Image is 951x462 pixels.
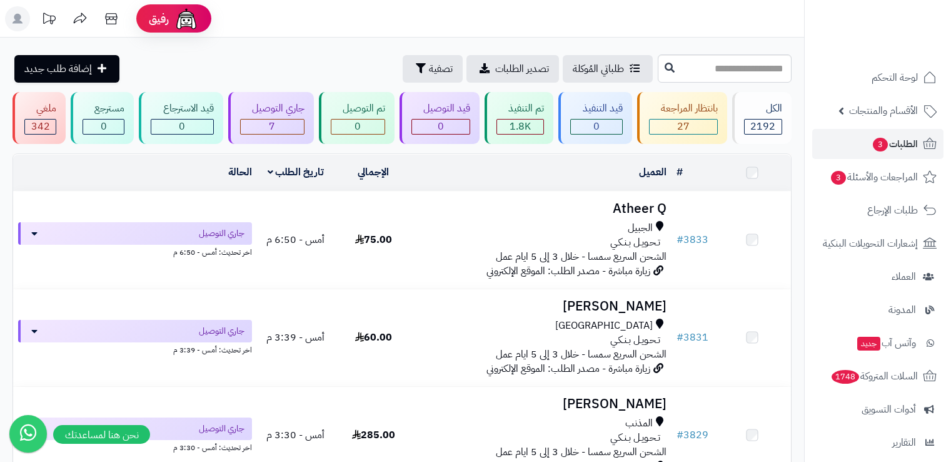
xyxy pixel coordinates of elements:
[830,367,918,385] span: السلات المتروكة
[866,34,939,60] img: logo-2.png
[417,202,666,216] h3: Atheer Q
[677,428,683,443] span: #
[571,120,621,134] div: 0
[417,299,666,314] h3: [PERSON_NAME]
[228,165,252,180] a: الحالة
[429,61,453,76] span: تصفية
[610,333,660,347] span: تـحـويـل بـنـكـي
[830,168,918,186] span: المراجعات والأسئلة
[677,428,708,443] a: #3829
[33,6,64,34] a: تحديثات المنصة
[593,119,600,134] span: 0
[555,319,653,333] span: [GEOGRAPHIC_DATA]
[677,232,683,247] span: #
[482,92,556,144] a: تم التنفيذ 1.8K
[240,101,304,116] div: جاري التوصيل
[625,416,653,431] span: المذنب
[403,55,463,83] button: تصفية
[83,120,124,134] div: 0
[355,330,392,345] span: 60.00
[823,235,918,252] span: إشعارات التحويلات البنكية
[269,119,275,134] span: 7
[570,101,622,116] div: قيد التنفيذ
[812,195,943,225] a: طلبات الإرجاع
[466,55,559,83] a: تصدير الطلبات
[31,119,50,134] span: 342
[812,394,943,424] a: أدوات التسويق
[226,92,316,144] a: جاري التوصيل 7
[867,202,918,219] span: طلبات الإرجاع
[358,165,389,180] a: الإجمالي
[266,330,325,345] span: أمس - 3:39 م
[241,120,304,134] div: 7
[352,428,395,443] span: 285.00
[610,431,660,445] span: تـحـويـل بـنـكـي
[563,55,653,83] a: طلباتي المُوكلة
[812,262,943,292] a: العملاء
[857,337,880,351] span: جديد
[151,101,213,116] div: قيد الاسترجاع
[331,120,385,134] div: 0
[331,101,385,116] div: تم التوصيل
[136,92,225,144] a: قيد الاسترجاع 0
[151,120,213,134] div: 0
[486,264,650,279] span: زيارة مباشرة - مصدر الطلب: الموقع الإلكتروني
[18,440,252,453] div: اخر تحديث: أمس - 3:30 م
[496,101,544,116] div: تم التنفيذ
[610,235,660,250] span: تـحـويـل بـنـكـي
[677,330,708,345] a: #3831
[417,397,666,411] h3: [PERSON_NAME]
[862,401,916,418] span: أدوات التسويق
[744,101,782,116] div: الكل
[812,129,943,159] a: الطلبات3
[628,221,653,235] span: الجبيل
[266,428,325,443] span: أمس - 3:30 م
[497,120,543,134] div: 1816
[199,325,244,337] span: جاري التوصيل
[872,69,918,86] span: لوحة التحكم
[573,61,624,76] span: طلباتي المُوكلة
[812,361,943,391] a: السلات المتروكة1748
[199,423,244,435] span: جاري التوصيل
[199,227,244,240] span: جاري التوصيل
[486,361,650,376] span: زيارة مباشرة - مصدر الطلب: الموقع الإلكتروني
[83,101,124,116] div: مسترجع
[14,55,119,83] a: إضافة طلب جديد
[856,334,916,352] span: وآتس آب
[411,101,470,116] div: قيد التوصيل
[496,444,667,459] span: الشحن السريع سمسا - خلال 3 إلى 5 ايام عمل
[831,171,846,185] span: 3
[438,119,444,134] span: 0
[174,6,199,31] img: ai-face.png
[355,232,392,247] span: 75.00
[25,120,56,134] div: 342
[495,61,549,76] span: تصدير الطلبات
[812,228,943,259] a: إشعارات التحويلات البنكية
[812,162,943,192] a: المراجعات والأسئلة3
[18,245,252,258] div: اخر تحديث: أمس - 6:50 م
[510,119,531,134] span: 1.8K
[68,92,136,144] a: مسترجع 0
[812,63,943,93] a: لوحة التحكم
[316,92,397,144] a: تم التوصيل 0
[412,120,470,134] div: 0
[677,119,690,134] span: 27
[849,102,918,120] span: الأقسام والمنتجات
[872,135,918,153] span: الطلبات
[355,119,361,134] span: 0
[496,249,667,264] span: الشحن السريع سمسا - خلال 3 إلى 5 ايام عمل
[750,119,775,134] span: 2192
[650,120,717,134] div: 27
[888,301,916,319] span: المدونة
[18,342,252,356] div: اخر تحديث: أمس - 3:39 م
[832,370,859,384] span: 1748
[496,347,667,362] span: الشحن السريع سمسا - خلال 3 إلى 5 ايام عمل
[892,268,916,285] span: العملاء
[812,295,943,325] a: المدونة
[266,232,325,247] span: أمس - 6:50 م
[10,92,68,144] a: ملغي 342
[677,232,708,247] a: #3833
[101,119,107,134] span: 0
[677,330,683,345] span: #
[556,92,634,144] a: قيد التنفيذ 0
